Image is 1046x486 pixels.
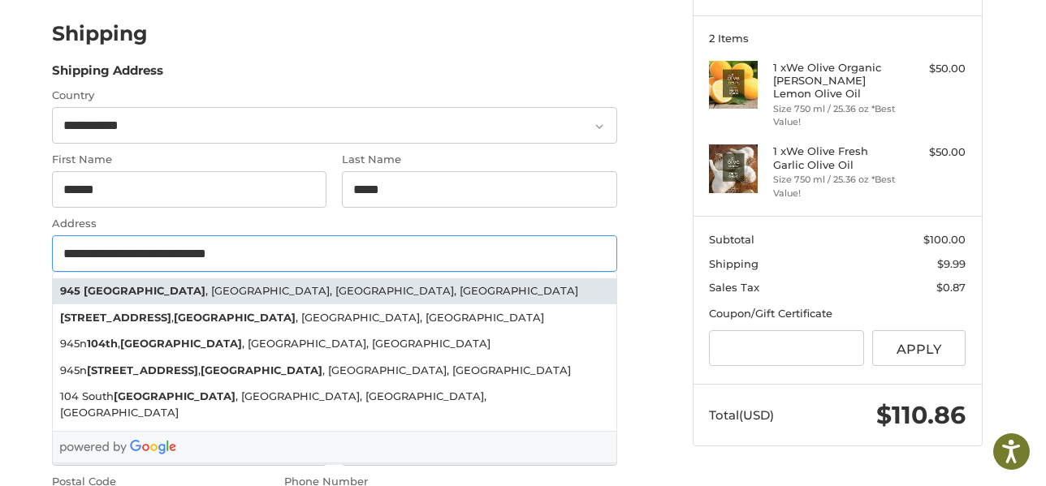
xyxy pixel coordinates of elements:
[52,88,617,104] label: Country
[872,330,966,367] button: Apply
[52,62,163,88] legend: Shipping Address
[87,336,118,352] strong: 104th
[53,278,616,305] li: , [GEOGRAPHIC_DATA], [GEOGRAPHIC_DATA], [GEOGRAPHIC_DATA]
[120,336,242,352] strong: [GEOGRAPHIC_DATA]
[709,407,774,423] span: Total (USD)
[342,152,616,168] label: Last Name
[709,233,754,246] span: Subtotal
[23,24,184,37] p: We're away right now. Please check back later!
[52,152,326,168] label: First Name
[773,102,897,129] li: Size 750 ml / 25.36 oz *Best Value!
[709,306,966,322] div: Coupon/Gift Certificate
[84,283,205,299] strong: [GEOGRAPHIC_DATA]
[901,61,966,77] div: $50.00
[53,331,616,358] li: 945n , , [GEOGRAPHIC_DATA], [GEOGRAPHIC_DATA]
[53,357,616,384] li: 945n , , [GEOGRAPHIC_DATA], [GEOGRAPHIC_DATA]
[912,442,1046,486] iframe: Google Customer Reviews
[114,389,236,405] strong: [GEOGRAPHIC_DATA]
[52,216,617,232] label: Address
[773,144,897,171] h4: 1 x We Olive Fresh Garlic Olive Oil
[901,144,966,161] div: $50.00
[923,233,966,246] span: $100.00
[174,310,296,326] strong: [GEOGRAPHIC_DATA]
[937,257,966,270] span: $9.99
[876,400,966,430] span: $110.86
[773,61,897,101] h4: 1 x We Olive Organic [PERSON_NAME] Lemon Olive Oil
[60,283,80,299] strong: 945
[773,173,897,200] li: Size 750 ml / 25.36 oz *Best Value!
[87,363,198,379] strong: [STREET_ADDRESS]
[709,257,759,270] span: Shipping
[709,281,759,294] span: Sales Tax
[187,21,206,41] button: Open LiveChat chat widget
[53,304,616,331] li: , , [GEOGRAPHIC_DATA], [GEOGRAPHIC_DATA]
[53,384,616,426] li: 104 South , [GEOGRAPHIC_DATA], [GEOGRAPHIC_DATA], [GEOGRAPHIC_DATA]
[60,310,171,326] strong: [STREET_ADDRESS]
[52,21,148,46] h2: Shipping
[201,363,322,379] strong: [GEOGRAPHIC_DATA]
[709,330,864,367] input: Gift Certificate or Coupon Code
[709,32,966,45] h3: 2 Items
[936,281,966,294] span: $0.87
